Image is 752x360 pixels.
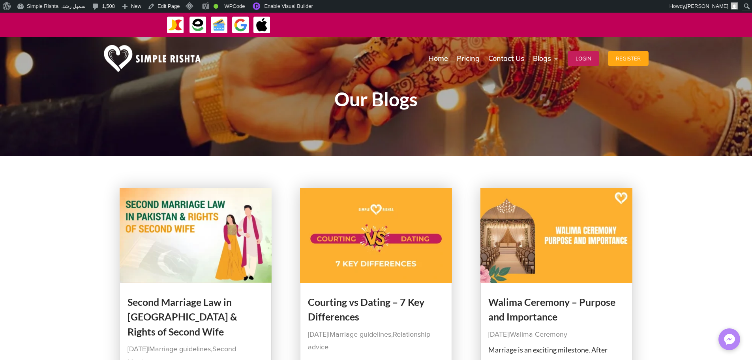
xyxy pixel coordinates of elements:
a: Blogs [533,39,559,78]
a: Login [568,39,599,78]
a: Second Marriage Law in [GEOGRAPHIC_DATA] & Rights of Second Wife [128,296,237,337]
a: Contact Us [488,39,524,78]
p: | , [308,328,444,354]
img: JazzCash-icon [167,16,184,34]
button: Login [568,51,599,66]
img: Messenger [722,332,737,347]
img: Walima Ceremony – Purpose and Importance [480,188,633,283]
div: Good [214,4,218,9]
a: Register [608,39,649,78]
a: Courting vs Dating – 7 Key Differences [308,296,424,323]
span: [PERSON_NAME] [686,3,728,9]
img: GooglePay-icon [232,16,249,34]
img: Second Marriage Law in Pakistan & Rights of Second Wife [120,188,272,283]
span: [DATE] [488,331,508,338]
span: [DATE] [308,331,328,338]
a: Marriage guidelines [149,346,211,353]
p: | [488,328,625,341]
a: Walima Ceremony [510,331,567,338]
img: Courting vs Dating – 7 Key Differences [300,188,452,283]
img: EasyPaisa-icon [189,16,207,34]
button: Register [608,51,649,66]
h1: Our Blogs [163,90,589,113]
img: Credit Cards [210,16,228,34]
span: [DATE] [128,346,148,353]
a: Marriage guidelines [330,331,391,338]
img: ApplePay-icon [253,16,271,34]
a: Pricing [457,39,480,78]
a: Home [428,39,448,78]
a: Walima Ceremony – Purpose and Importance [488,296,615,323]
